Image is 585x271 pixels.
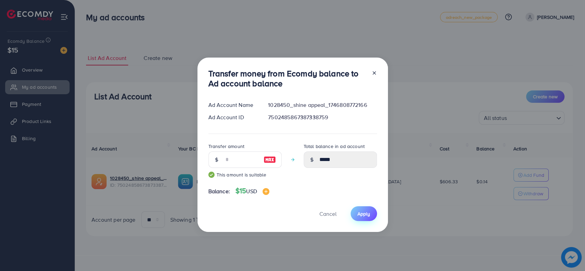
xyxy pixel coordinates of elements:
span: Balance: [208,187,230,195]
label: Transfer amount [208,143,244,150]
span: USD [246,187,257,195]
button: Apply [351,206,377,221]
span: Cancel [319,210,337,218]
div: Ad Account Name [203,101,263,109]
h4: $15 [235,187,269,195]
img: image [264,156,276,164]
div: 1028450_shine appeal_1746808772166 [263,101,382,109]
small: This amount is suitable [208,171,282,178]
label: Total balance in ad account [304,143,365,150]
span: Apply [357,210,370,217]
img: guide [208,172,215,178]
div: 7502485867387338759 [263,113,382,121]
div: Ad Account ID [203,113,263,121]
button: Cancel [311,206,345,221]
img: image [263,188,269,195]
h3: Transfer money from Ecomdy balance to Ad account balance [208,69,366,88]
